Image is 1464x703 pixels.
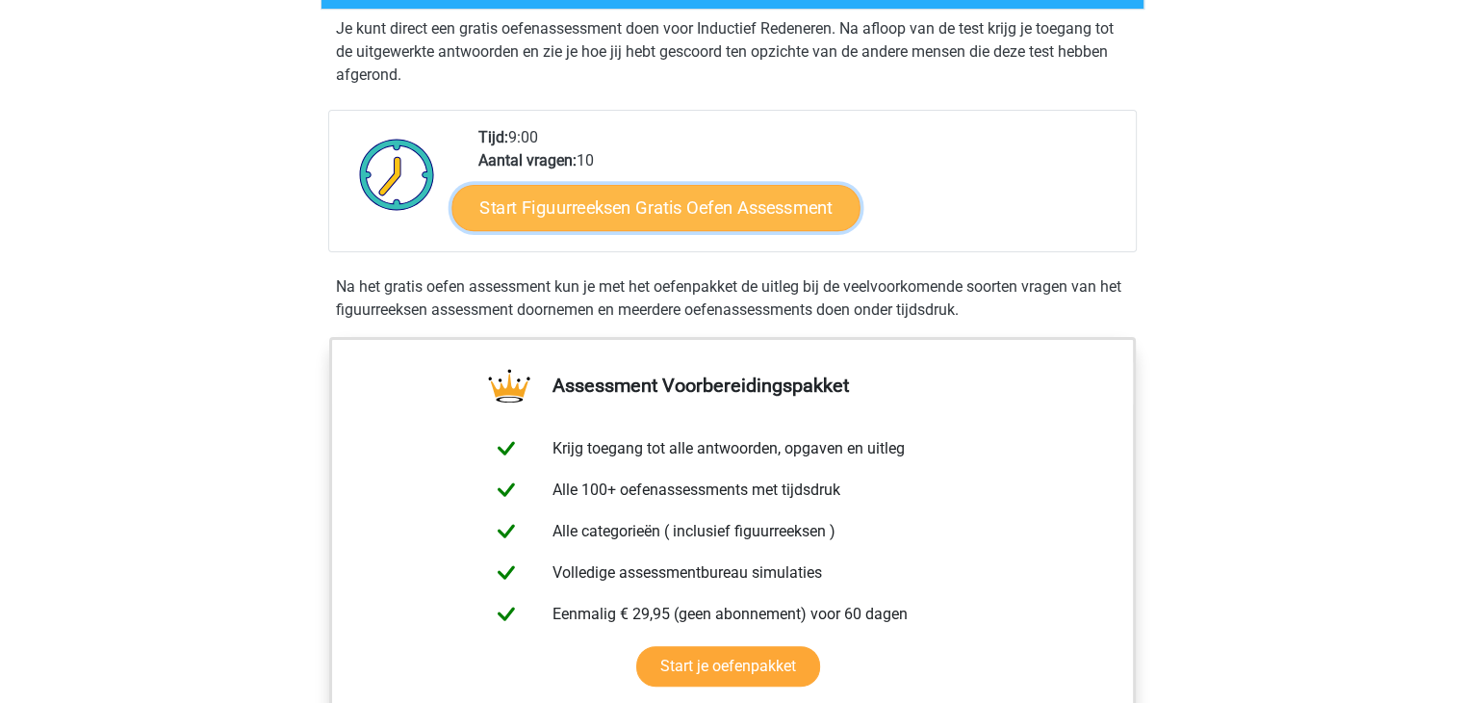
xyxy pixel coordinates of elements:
[636,646,820,687] a: Start je oefenpakket
[336,17,1129,87] p: Je kunt direct een gratis oefenassessment doen voor Inductief Redeneren. Na afloop van de test kr...
[464,126,1135,251] div: 9:00 10
[478,151,577,169] b: Aantal vragen:
[478,128,508,146] b: Tijd:
[348,126,446,222] img: Klok
[451,184,860,230] a: Start Figuurreeksen Gratis Oefen Assessment
[328,275,1137,322] div: Na het gratis oefen assessment kun je met het oefenpakket de uitleg bij de veelvoorkomende soorte...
